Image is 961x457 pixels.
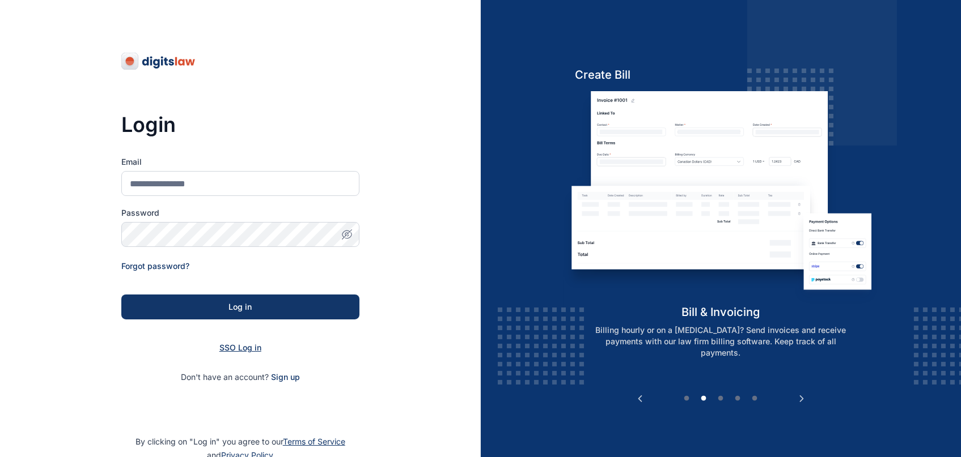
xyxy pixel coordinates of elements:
button: Log in [121,294,359,319]
label: Password [121,207,359,219]
button: 1 [681,393,692,404]
button: 3 [715,393,726,404]
div: Log in [139,301,341,313]
h5: bill & invoicing [564,304,878,320]
img: bill-and-invoicin [564,91,878,304]
button: 2 [698,393,709,404]
button: Previous [634,393,646,404]
h3: Login [121,113,359,136]
a: Forgot password? [121,261,189,271]
button: 5 [749,393,760,404]
img: digitslaw-logo [121,52,196,70]
button: 4 [732,393,743,404]
a: Sign up [271,372,300,382]
h5: Create Bill [564,67,878,83]
label: Email [121,156,359,168]
a: Terms of Service [283,437,345,446]
p: Don't have an account? [121,371,359,383]
a: SSO Log in [219,343,261,352]
button: Next [796,393,807,404]
p: Billing hourly or on a [MEDICAL_DATA]? Send invoices and receive payments with our law firm billi... [575,324,866,358]
span: Sign up [271,371,300,383]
